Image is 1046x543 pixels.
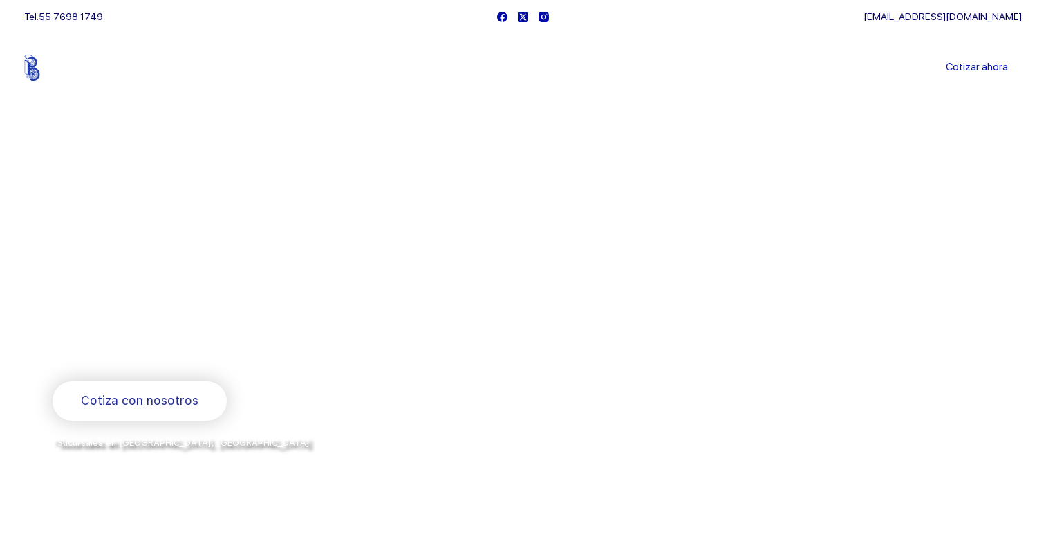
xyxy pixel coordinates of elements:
a: Cotiza con nosotros [53,381,227,421]
a: X (Twitter) [518,12,528,22]
a: Instagram [539,12,549,22]
a: 55 7698 1749 [39,11,103,22]
img: Balerytodo [24,55,111,81]
span: Rodamientos y refacciones industriales [53,345,326,363]
span: *Sucursales en [GEOGRAPHIC_DATA], [GEOGRAPHIC_DATA] [53,437,310,448]
a: [EMAIL_ADDRESS][DOMAIN_NAME] [863,11,1022,22]
span: Somos los doctores de la industria [53,236,508,331]
span: Bienvenido a Balerytodo® [53,206,230,223]
span: y envíos a todo [GEOGRAPHIC_DATA] por la paquetería de su preferencia [53,452,387,464]
a: Cotizar ahora [932,54,1022,82]
span: Tel. [24,11,103,22]
a: Facebook [497,12,507,22]
span: Cotiza con nosotros [81,391,198,411]
nav: Menu Principal [360,33,686,102]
